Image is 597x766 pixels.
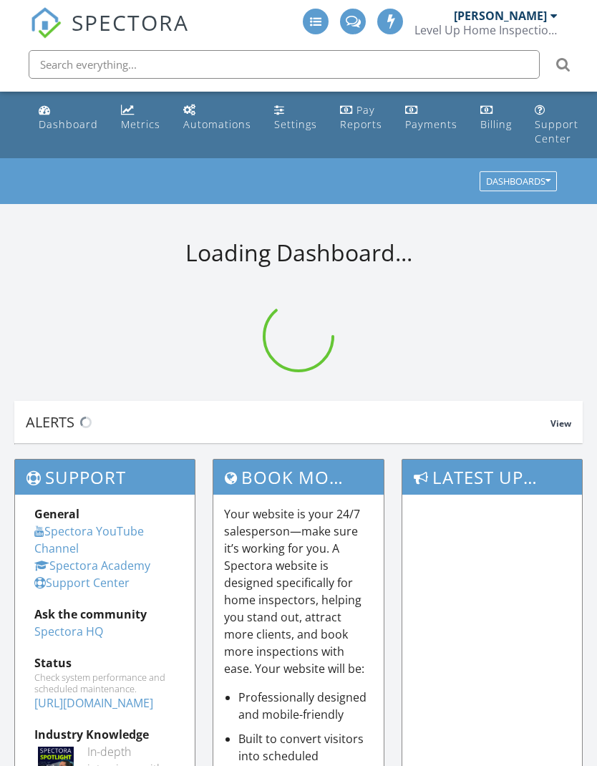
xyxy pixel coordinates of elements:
input: Search everything... [29,50,540,79]
a: SPECTORA [30,19,189,49]
div: Automations [183,117,251,131]
img: The Best Home Inspection Software - Spectora [30,7,62,39]
button: Dashboards [480,172,557,192]
a: Metrics [115,97,166,138]
a: Settings [268,97,323,138]
h3: Book More Inspections [213,460,384,495]
a: Automations (Advanced) [178,97,257,138]
div: Industry Knowledge [34,726,175,743]
a: Dashboard [33,97,104,138]
div: Support Center [535,117,578,145]
a: Billing [475,97,518,138]
strong: General [34,506,79,522]
a: Spectora Academy [34,558,150,573]
h3: Latest Updates [402,460,582,495]
a: Support Center [34,575,130,591]
div: Status [34,654,175,672]
div: Metrics [121,117,160,131]
div: [PERSON_NAME] [454,9,547,23]
p: Your website is your 24/7 salesperson—make sure it’s working for you. A Spectora website is desig... [224,505,374,677]
div: Level Up Home Inspections [414,23,558,37]
div: Check system performance and scheduled maintenance. [34,672,175,694]
div: Settings [274,117,317,131]
div: Pay Reports [340,103,382,131]
a: Payments [399,97,463,138]
h3: Support [15,460,195,495]
li: Professionally designed and mobile-friendly [238,689,374,723]
span: SPECTORA [72,7,189,37]
span: View [550,417,571,430]
a: Spectora HQ [34,624,103,639]
div: Ask the community [34,606,175,623]
a: Pay Reports [334,97,388,138]
div: Dashboard [39,117,98,131]
div: Billing [480,117,512,131]
div: Dashboards [486,177,550,187]
div: Payments [405,117,457,131]
div: Alerts [26,412,550,432]
a: Support Center [529,97,584,152]
a: [URL][DOMAIN_NAME] [34,695,153,711]
a: Spectora YouTube Channel [34,523,144,556]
